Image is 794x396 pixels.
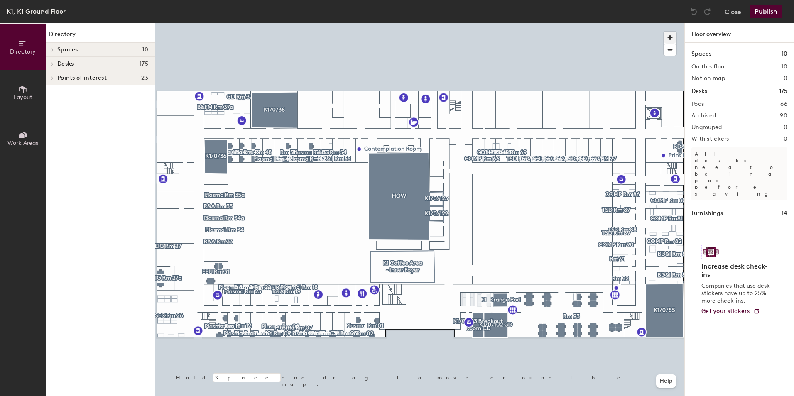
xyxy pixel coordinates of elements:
[701,308,750,315] span: Get your stickers
[725,5,741,18] button: Close
[784,136,787,142] h2: 0
[780,112,787,119] h2: 90
[691,49,711,59] h1: Spaces
[691,147,787,200] p: All desks need to be in a pod before saving
[782,209,787,218] h1: 14
[701,308,760,315] a: Get your stickers
[142,46,148,53] span: 10
[691,209,723,218] h1: Furnishings
[10,48,36,55] span: Directory
[701,262,772,279] h4: Increase desk check-ins
[14,94,32,101] span: Layout
[57,75,107,81] span: Points of interest
[750,5,782,18] button: Publish
[691,101,704,108] h2: Pods
[57,46,78,53] span: Spaces
[7,6,66,17] div: K1, K1 Ground Floor
[691,75,725,82] h2: Not on map
[782,49,787,59] h1: 10
[691,124,722,131] h2: Ungrouped
[685,23,794,43] h1: Floor overview
[701,245,720,259] img: Sticker logo
[140,61,148,67] span: 175
[46,30,155,43] h1: Directory
[784,124,787,131] h2: 0
[656,374,676,388] button: Help
[691,64,727,70] h2: On this floor
[703,7,711,16] img: Redo
[690,7,698,16] img: Undo
[57,61,74,67] span: Desks
[141,75,148,81] span: 23
[701,282,772,305] p: Companies that use desk stickers have up to 25% more check-ins.
[779,87,787,96] h1: 175
[780,101,787,108] h2: 66
[781,64,787,70] h2: 10
[7,139,38,147] span: Work Areas
[784,75,787,82] h2: 0
[691,112,716,119] h2: Archived
[691,87,707,96] h1: Desks
[691,136,729,142] h2: With stickers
